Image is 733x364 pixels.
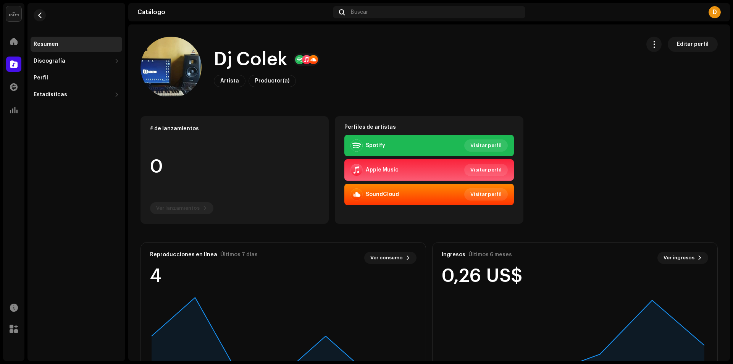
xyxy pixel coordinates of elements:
div: Perfil [34,75,48,81]
re-m-nav-item: Resumen [31,37,122,52]
div: Reproducciones en línea [150,252,217,258]
re-o-card-data: # de lanzamientos [140,116,329,224]
span: Buscar [351,9,368,15]
div: Últimos 6 meses [468,252,512,258]
span: Productor(a) [255,78,289,84]
img: 02a7c2d3-3c89-4098-b12f-2ff2945c95ee [6,6,21,21]
span: Editar perfil [677,37,709,52]
re-m-nav-item: Perfil [31,70,122,86]
div: SoundCloud [366,191,399,197]
button: Ver consumo [364,252,417,264]
div: Ingresos [442,252,465,258]
span: Artista [220,78,239,84]
span: Visitar perfil [470,138,502,153]
h1: Dj Colek [214,47,287,72]
div: Estadísticas [34,92,67,98]
span: Visitar perfil [470,187,502,202]
span: Ver ingresos [664,250,694,265]
button: Visitar perfil [464,188,508,201]
re-m-nav-dropdown: Estadísticas [31,87,122,102]
re-m-nav-dropdown: Discografía [31,53,122,69]
span: Visitar perfil [470,162,502,178]
button: Ver ingresos [657,252,708,264]
strong: Perfiles de artistas [344,124,396,130]
button: Visitar perfil [464,164,508,176]
span: Ver consumo [370,250,403,265]
div: Apple Music [366,167,399,173]
img: 713313ff-5242-42d1-b55d-3956e12482e1 [140,37,202,98]
div: Resumen [34,41,58,47]
div: Catálogo [137,9,330,15]
button: Visitar perfil [464,139,508,152]
div: Spotify [366,142,385,149]
button: Editar perfil [668,37,718,52]
div: Últimos 7 días [220,252,258,258]
div: Discografía [34,58,65,64]
div: D [709,6,721,18]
